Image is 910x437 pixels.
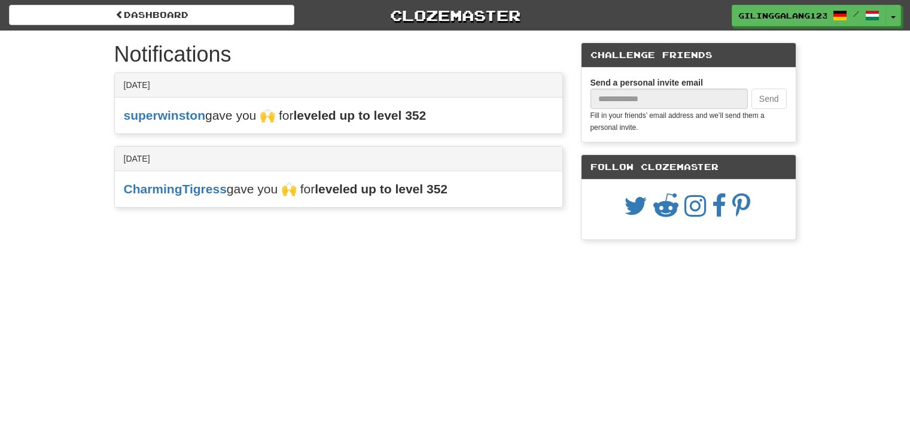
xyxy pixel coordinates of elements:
span: / [853,10,859,18]
a: Dashboard [9,5,294,25]
div: Follow Clozemaster [582,155,796,180]
a: CharmingTigress [124,182,227,196]
button: Send [751,89,787,109]
div: gave you 🙌 for [115,171,562,207]
div: [DATE] [115,73,562,98]
a: GIlinggalang123 / [732,5,886,26]
a: superwinston [124,108,206,122]
a: Clozemaster [312,5,598,26]
small: Fill in your friends’ email address and we’ll send them a personal invite. [591,111,765,132]
strong: leveled up to level 352 [293,108,426,122]
div: Challenge Friends [582,43,796,68]
span: GIlinggalang123 [738,10,827,21]
div: gave you 🙌 for [115,98,562,133]
strong: leveled up to level 352 [315,182,448,196]
h1: Notifications [114,43,563,66]
strong: Send a personal invite email [591,78,703,87]
div: [DATE] [115,147,562,171]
